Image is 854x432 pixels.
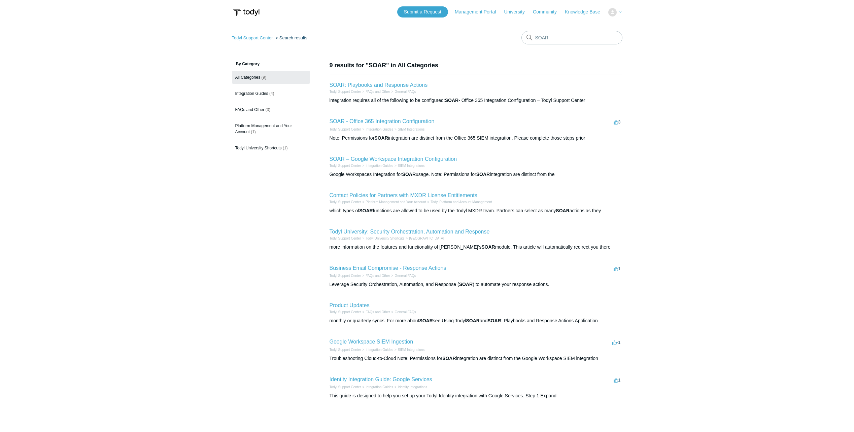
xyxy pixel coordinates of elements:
li: Integration Guides [361,163,393,168]
em: SOAR [556,208,569,213]
li: Todyl Support Center [330,200,361,205]
span: Todyl University Shortcuts [235,146,282,150]
a: Integration Guides [366,164,393,168]
div: monthly or quarterly syncs. For more about see Using Todyl and : Playbooks and Response Actions A... [330,317,622,324]
em: SOAR [466,318,479,323]
span: 1 [614,266,620,271]
em: SOAR [402,172,416,177]
div: Troubleshooting Cloud-to-Cloud Note: Permissions for integration are distinct from the Google Wor... [330,355,622,362]
li: Todyl University [404,236,444,241]
div: This guide is designed to help you set up your Todyl Identity integration with Google Services. S... [330,392,622,399]
a: Todyl Support Center [330,200,361,204]
a: Google Workspace SIEM Ingestion [330,339,413,345]
img: Todyl Support Center Help Center home page [232,6,261,19]
a: General FAQs [395,90,416,94]
li: Integration Guides [361,347,393,352]
a: Todyl Support Center [232,35,273,40]
a: General FAQs [395,274,416,278]
a: Todyl University: Security Orchestration, Automation and Response [330,229,490,235]
li: Identity Integrations [393,385,427,390]
span: 1 [614,377,620,383]
a: Integration Guides [366,348,393,352]
li: Todyl Support Center [330,127,361,132]
li: FAQs and Other [361,310,390,315]
li: General FAQs [390,310,416,315]
span: 3 [614,119,620,124]
div: which types of functions are allowed to be used by the Todyl MXDR team. Partners can select as ma... [330,207,622,214]
a: Todyl Support Center [330,348,361,352]
a: Product Updates [330,302,370,308]
a: FAQs and Other (3) [232,103,310,116]
a: SOAR – Google Workspace Integration Configuration [330,156,457,162]
li: General FAQs [390,273,416,278]
a: Identity Integrations [398,385,427,389]
a: SIEM Integrations [398,128,424,131]
a: Todyl Platform and Account Management [431,200,492,204]
li: Todyl Support Center [330,273,361,278]
li: Todyl Support Center [232,35,274,40]
li: Todyl Support Center [330,236,361,241]
a: SIEM Integrations [398,348,424,352]
span: Integration Guides [235,91,268,96]
div: Leverage Security Orchestration, Automation, and Response ( ) to automate your response actions. [330,281,622,288]
a: SOAR - Office 365 Integration Configuration [330,118,435,124]
span: Platform Management and Your Account [235,123,292,134]
li: Todyl Support Center [330,347,361,352]
span: All Categories [235,75,261,80]
a: Integration Guides [366,385,393,389]
span: (9) [262,75,267,80]
a: SOAR: Playbooks and Response Actions [330,82,428,88]
a: [GEOGRAPHIC_DATA] [409,237,444,240]
div: Note: Permissions for integration are distinct from the Office 365 SIEM integration. Please compl... [330,135,622,142]
a: General FAQs [395,310,416,314]
a: SIEM Integrations [398,164,424,168]
span: -1 [612,340,621,345]
a: Integration Guides [366,128,393,131]
span: FAQs and Other [235,107,265,112]
a: Todyl Support Center [330,90,361,94]
li: Todyl Platform and Account Management [426,200,492,205]
em: SOAR [442,356,456,361]
a: Identity Integration Guide: Google Services [330,376,432,382]
h1: 9 results for "SOAR" in All Categories [330,61,622,70]
a: Business Email Compromise - Response Actions [330,265,446,271]
div: Google Workspaces Integration for usage. Note: Permissions for integration are distinct from the [330,171,622,178]
a: Platform Management and Your Account (1) [232,119,310,138]
li: Todyl Support Center [330,310,361,315]
a: FAQs and Other [366,90,390,94]
li: Integration Guides [361,385,393,390]
a: Todyl University Shortcuts [366,237,404,240]
em: SOAR [419,318,433,323]
span: (1) [283,146,288,150]
span: (1) [251,130,256,134]
a: Platform Management and Your Account [366,200,426,204]
div: integration requires all of the following to be configured: - Office 365 Integration Configuratio... [330,97,622,104]
a: Todyl Support Center [330,274,361,278]
em: SOAR [481,244,495,250]
em: SOAR [459,282,473,287]
a: Contact Policies for Partners with MXDR License Entitlements [330,192,477,198]
a: Todyl Support Center [330,128,361,131]
li: Platform Management and Your Account [361,200,426,205]
a: Todyl Support Center [330,164,361,168]
h3: By Category [232,61,310,67]
div: more information on the features and functionality of [PERSON_NAME]'s module. This article will a... [330,244,622,251]
em: SOAR [374,135,388,141]
li: SIEM Integrations [393,347,424,352]
a: Submit a Request [397,6,448,17]
li: FAQs and Other [361,273,390,278]
a: Todyl Support Center [330,385,361,389]
span: (4) [269,91,274,96]
li: Todyl Support Center [330,385,361,390]
li: SIEM Integrations [393,163,424,168]
li: FAQs and Other [361,89,390,94]
em: SOAR [476,172,490,177]
a: Management Portal [455,8,503,15]
li: General FAQs [390,89,416,94]
a: FAQs and Other [366,274,390,278]
li: Todyl Support Center [330,89,361,94]
li: Todyl Support Center [330,163,361,168]
a: FAQs and Other [366,310,390,314]
a: Community [533,8,563,15]
a: Todyl University Shortcuts (1) [232,142,310,154]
